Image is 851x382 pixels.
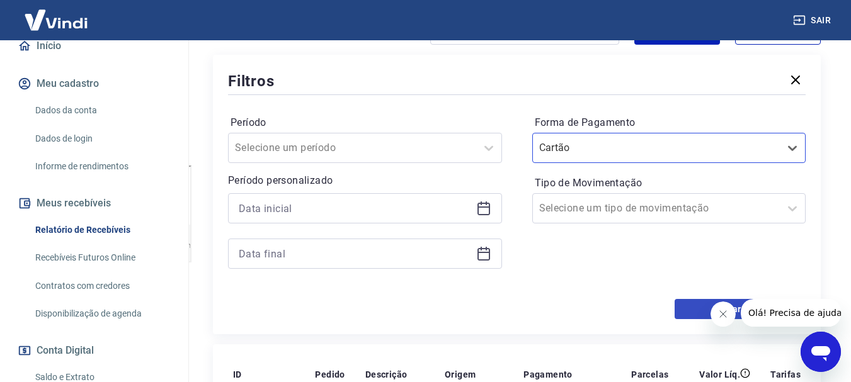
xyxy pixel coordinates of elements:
[15,1,97,39] img: Vindi
[66,74,96,82] div: Domínio
[147,74,202,82] div: Palavras-chave
[15,337,173,364] button: Conta Digital
[30,301,173,327] a: Disponibilização de agenda
[15,32,173,60] a: Início
[133,73,143,83] img: tab_keywords_by_traffic_grey.svg
[20,20,30,30] img: logo_orange.svg
[711,301,736,327] iframe: Fechar mensagem
[791,9,836,32] button: Sair
[52,73,62,83] img: tab_domain_overview_orange.svg
[770,368,801,381] p: Tarifas
[445,368,476,381] p: Origem
[741,299,841,327] iframe: Mensagem da empresa
[801,332,841,372] iframe: Botão para abrir a janela de mensagens
[20,33,30,43] img: website_grey.svg
[15,189,173,217] button: Meus recebíveis
[239,199,471,218] input: Data inicial
[35,20,62,30] div: v 4.0.25
[15,70,173,98] button: Meu cadastro
[30,98,173,123] a: Dados da conta
[228,71,275,91] h5: Filtros
[231,115,500,130] label: Período
[535,115,804,130] label: Forma de Pagamento
[30,245,173,271] a: Recebíveis Futuros Online
[8,9,106,19] span: Olá! Precisa de ajuda?
[699,368,740,381] p: Valor Líq.
[233,368,242,381] p: ID
[315,368,345,381] p: Pedido
[675,299,806,319] button: Aplicar filtros
[239,244,471,263] input: Data final
[30,126,173,152] a: Dados de login
[535,176,804,191] label: Tipo de Movimentação
[30,154,173,179] a: Informe de rendimentos
[365,368,408,381] p: Descrição
[631,368,668,381] p: Parcelas
[523,368,573,381] p: Pagamento
[30,217,173,243] a: Relatório de Recebíveis
[33,33,180,43] div: [PERSON_NAME]: [DOMAIN_NAME]
[228,173,502,188] p: Período personalizado
[30,273,173,299] a: Contratos com credores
